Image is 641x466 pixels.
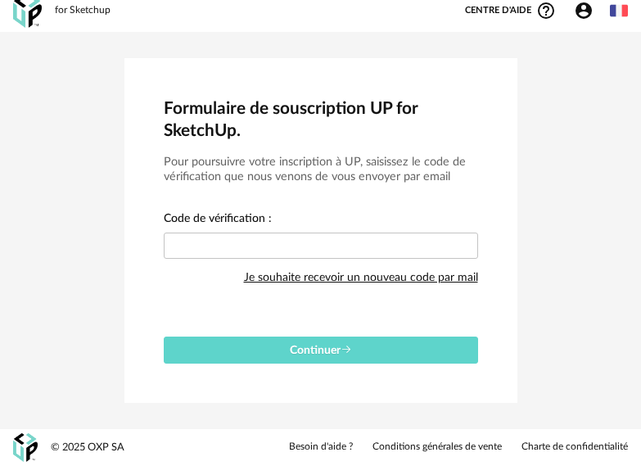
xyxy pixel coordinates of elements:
label: Code de vérification : [164,213,272,228]
span: Centre d'aideHelp Circle Outline icon [465,1,556,20]
a: Charte de confidentialité [521,441,628,454]
span: Account Circle icon [574,1,594,20]
button: Continuer [164,337,478,364]
div: for Sketchup [55,4,111,17]
span: Help Circle Outline icon [536,1,556,20]
div: Je souhaite recevoir un nouveau code par mail [244,261,478,294]
a: Conditions générales de vente [372,441,502,454]
h2: Formulaire de souscription UP for SketchUp. [164,97,478,142]
img: OXP [13,433,38,462]
span: Continuer [290,345,352,356]
h3: Pour poursuivre votre inscription à UP, saisissez le code de vérification que nous venons de vous... [164,155,478,185]
img: fr [610,2,628,20]
div: © 2025 OXP SA [51,441,124,455]
span: Account Circle icon [574,1,601,20]
a: Besoin d'aide ? [289,441,353,454]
